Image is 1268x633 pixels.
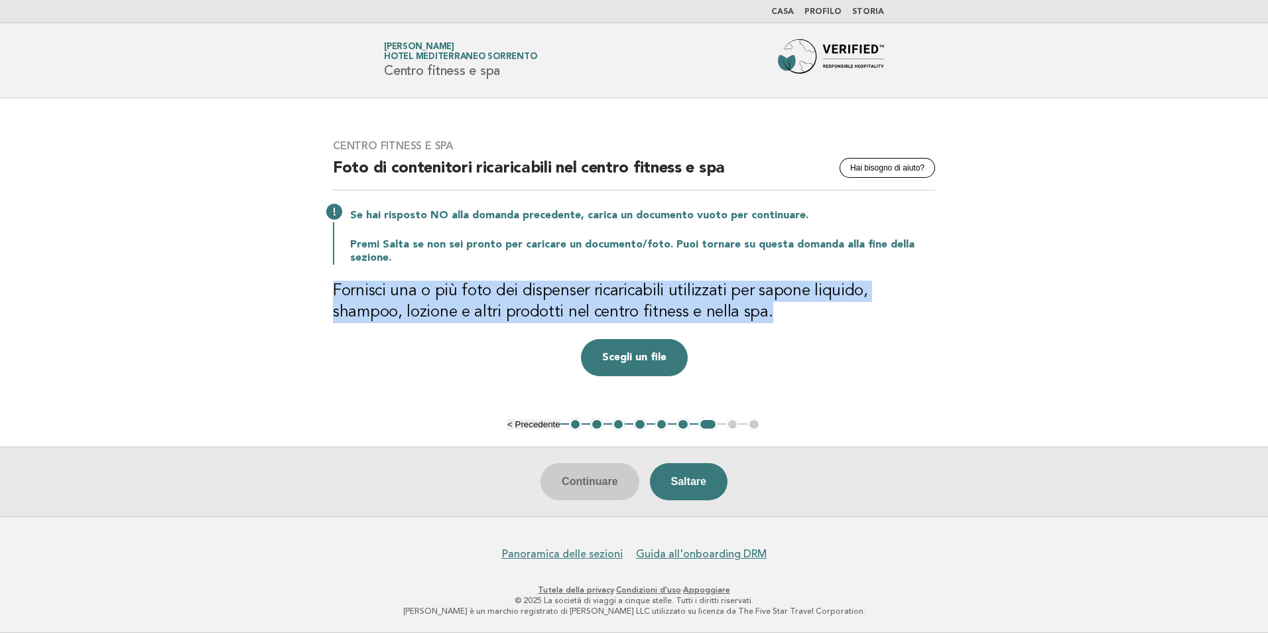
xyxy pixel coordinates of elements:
[384,42,454,51] font: [PERSON_NAME]
[698,418,718,431] button: 7
[616,585,681,595] a: Condizioni d'uso
[852,8,884,16] a: Storia
[778,39,884,82] img: Guida turistica di Forbes
[612,418,625,431] button: 3
[581,339,688,376] button: Scegli un file
[333,158,935,190] h2: Foto di contenitori ricaricabili nel centro fitness e spa
[569,418,582,431] button: 1
[840,158,935,178] button: Hai bisogno di aiuto?
[538,585,730,595] font: · ·
[350,209,935,222] p: Se hai risposto NO alla domanda precedente, carica un documento vuoto per continuare.
[384,53,537,62] span: Hotel Mediterraneo Sorrento
[228,595,1040,606] p: © 2025 La società di viaggi a cinque stelle. Tutti i diritti riservati.
[633,418,647,431] button: 4
[655,418,668,431] button: 5
[507,419,560,429] button: < Precedente
[538,585,614,595] a: Tutela della privacy
[804,8,842,16] a: Profilo
[650,463,728,500] button: Saltare
[771,8,794,16] a: Casa
[676,418,690,431] button: 6
[590,418,603,431] button: 2
[333,281,935,323] h3: Fornisci una o più foto dei dispenser ricaricabili utilizzati per sapone liquido, shampoo, lozion...
[636,547,767,561] a: Guida all'onboarding DRM
[384,63,500,79] font: Centro fitness e spa
[228,606,1040,616] p: [PERSON_NAME] è un marchio registrato di [PERSON_NAME] LLC utilizzato su licenza da The Five Star...
[502,547,623,561] a: Panoramica delle sezioni
[350,238,935,265] p: Premi Salta se non sei pronto per caricare un documento/foto. Puoi tornare su questa domanda alla...
[683,585,730,595] a: Appoggiare
[333,139,935,153] h3: Centro fitness e spa
[384,42,537,61] a: [PERSON_NAME]Hotel Mediterraneo Sorrento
